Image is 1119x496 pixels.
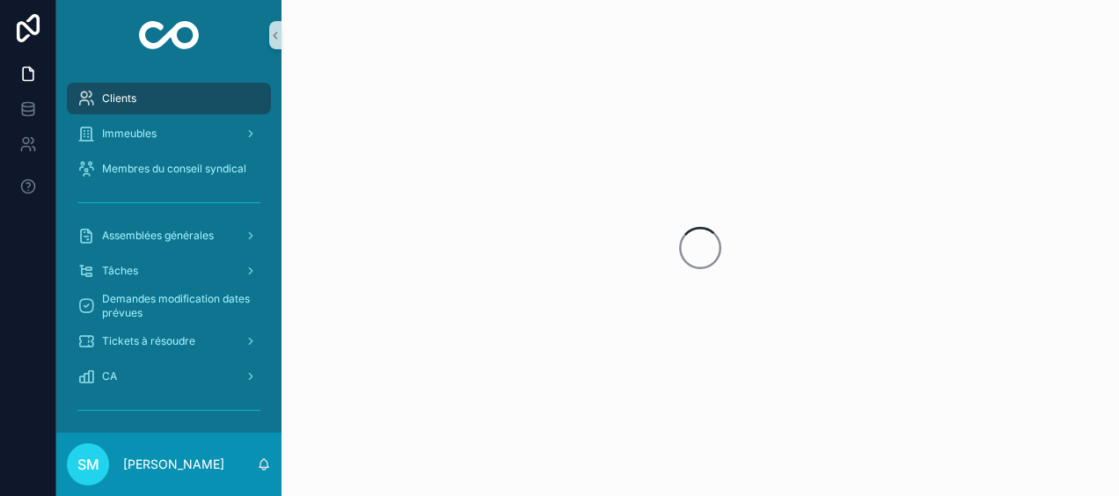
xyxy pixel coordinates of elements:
span: Assemblées générales [102,229,214,243]
a: Membres du conseil syndical [67,153,271,185]
div: scrollable content [56,70,282,433]
span: Membres du conseil syndical [102,162,246,176]
a: Tickets à résoudre [67,325,271,357]
a: Tâches [67,255,271,287]
span: CA [102,369,117,383]
a: Assemblées générales [67,220,271,252]
span: Tâches [102,264,138,278]
img: App logo [139,21,200,49]
span: Tickets à résoudre [102,334,195,348]
a: Demandes modification dates prévues [67,290,271,322]
span: Demandes modification dates prévues [102,292,253,320]
p: [PERSON_NAME] [123,456,224,473]
a: CA [67,361,271,392]
a: Clients [67,83,271,114]
span: SM [77,454,99,475]
span: Clients [102,91,136,106]
a: Immeubles [67,118,271,150]
span: Immeubles [102,127,157,141]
